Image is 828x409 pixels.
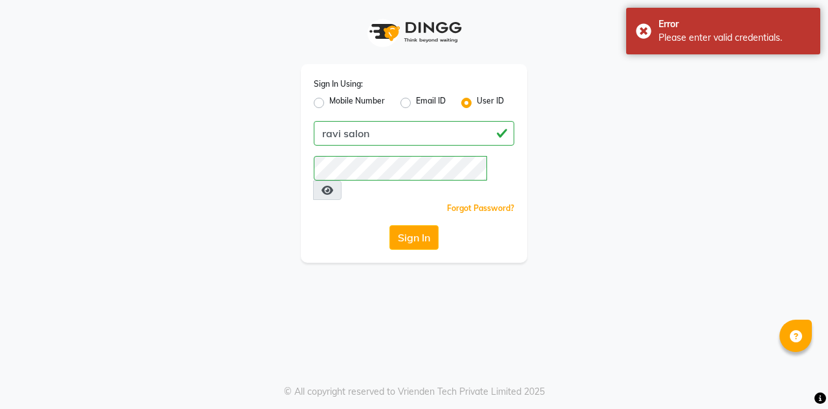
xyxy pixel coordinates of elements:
[362,13,466,51] img: logo1.svg
[389,225,439,250] button: Sign In
[659,31,811,45] div: Please enter valid credentials.
[659,17,811,31] div: Error
[314,78,363,90] label: Sign In Using:
[477,95,504,111] label: User ID
[447,203,514,213] a: Forgot Password?
[416,95,446,111] label: Email ID
[329,95,385,111] label: Mobile Number
[314,156,487,181] input: Username
[314,121,514,146] input: Username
